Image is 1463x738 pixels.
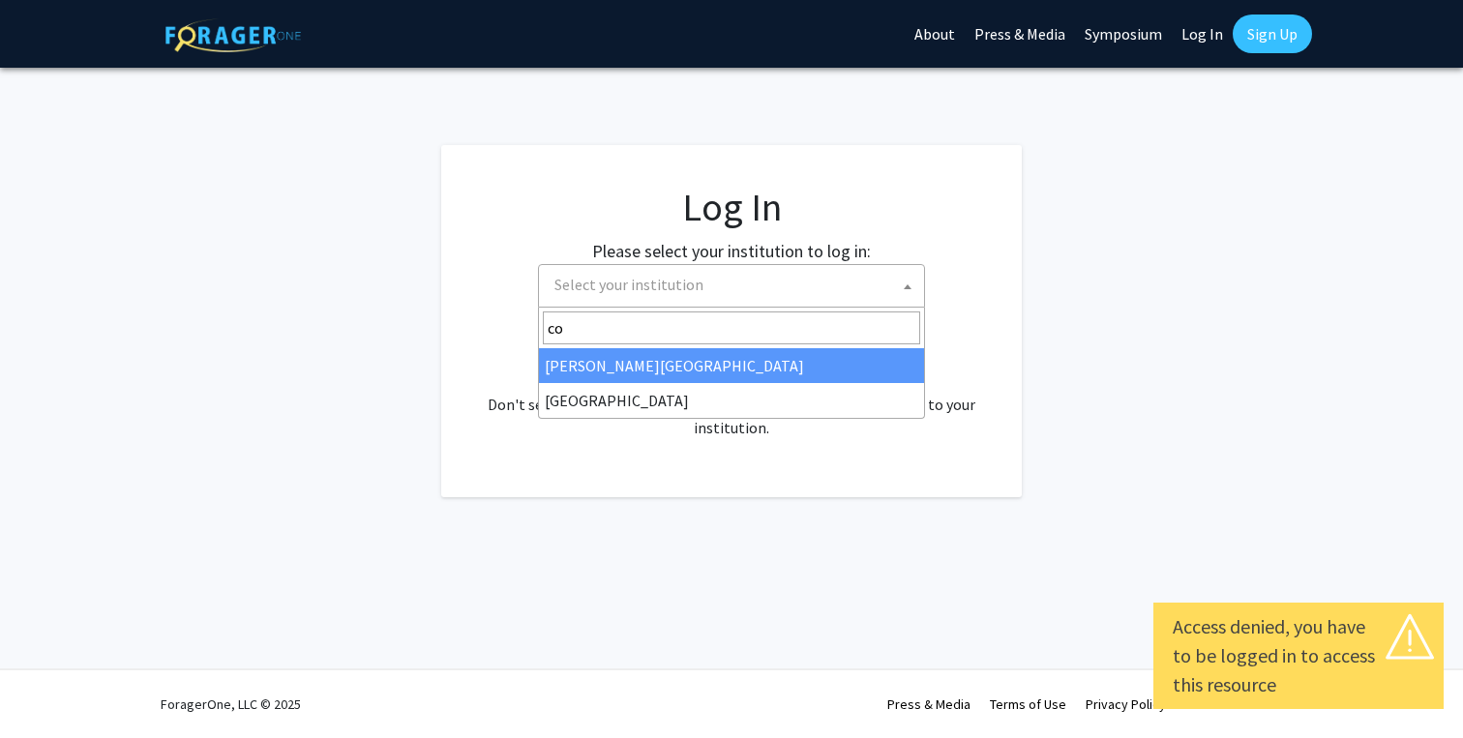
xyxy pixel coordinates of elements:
a: Press & Media [887,695,970,713]
div: No account? . Don't see your institution? about bringing ForagerOne to your institution. [480,346,983,439]
a: Terms of Use [990,695,1066,713]
li: [PERSON_NAME][GEOGRAPHIC_DATA] [539,348,924,383]
h1: Log In [480,184,983,230]
span: Select your institution [547,265,924,305]
img: ForagerOne Logo [165,18,301,52]
label: Please select your institution to log in: [592,238,871,264]
iframe: Chat [15,651,82,723]
a: Privacy Policy [1086,695,1166,713]
div: ForagerOne, LLC © 2025 [161,670,301,738]
li: [GEOGRAPHIC_DATA] [539,383,924,418]
span: Select your institution [538,264,925,308]
a: Sign Up [1233,15,1312,53]
span: Select your institution [554,275,703,294]
input: Search [543,311,920,344]
div: Access denied, you have to be logged in to access this resource [1173,612,1424,699]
